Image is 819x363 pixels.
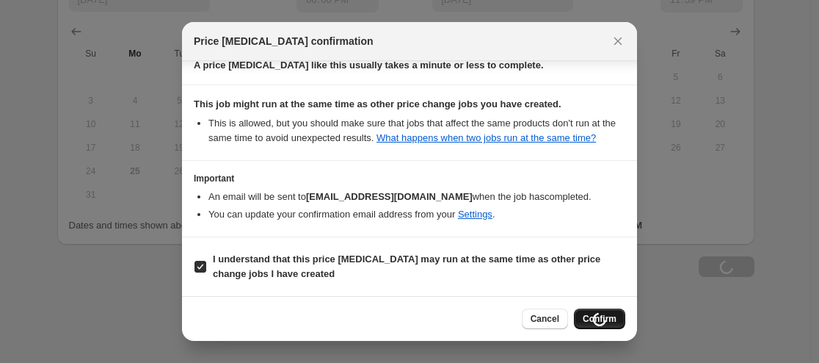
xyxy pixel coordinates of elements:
b: This job might run at the same time as other price change jobs you have created. [194,98,561,109]
h3: Important [194,173,625,184]
span: Cancel [531,313,559,325]
b: I understand that this price [MEDICAL_DATA] may run at the same time as other price change jobs I... [213,254,600,279]
a: Settings [458,209,492,220]
a: What happens when two jobs run at the same time? [376,132,596,143]
b: A price [MEDICAL_DATA] like this usually takes a minute or less to complete. [194,60,544,71]
li: An email will be sent to when the job has completed . [208,190,625,204]
li: This is allowed, but you should make sure that jobs that affect the same products don ' t run at ... [208,116,625,145]
span: Price [MEDICAL_DATA] confirmation [194,34,374,48]
button: Cancel [522,309,568,329]
button: Close [608,31,628,51]
li: You can update your confirmation email address from your . [208,207,625,222]
b: [EMAIL_ADDRESS][DOMAIN_NAME] [306,191,473,202]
